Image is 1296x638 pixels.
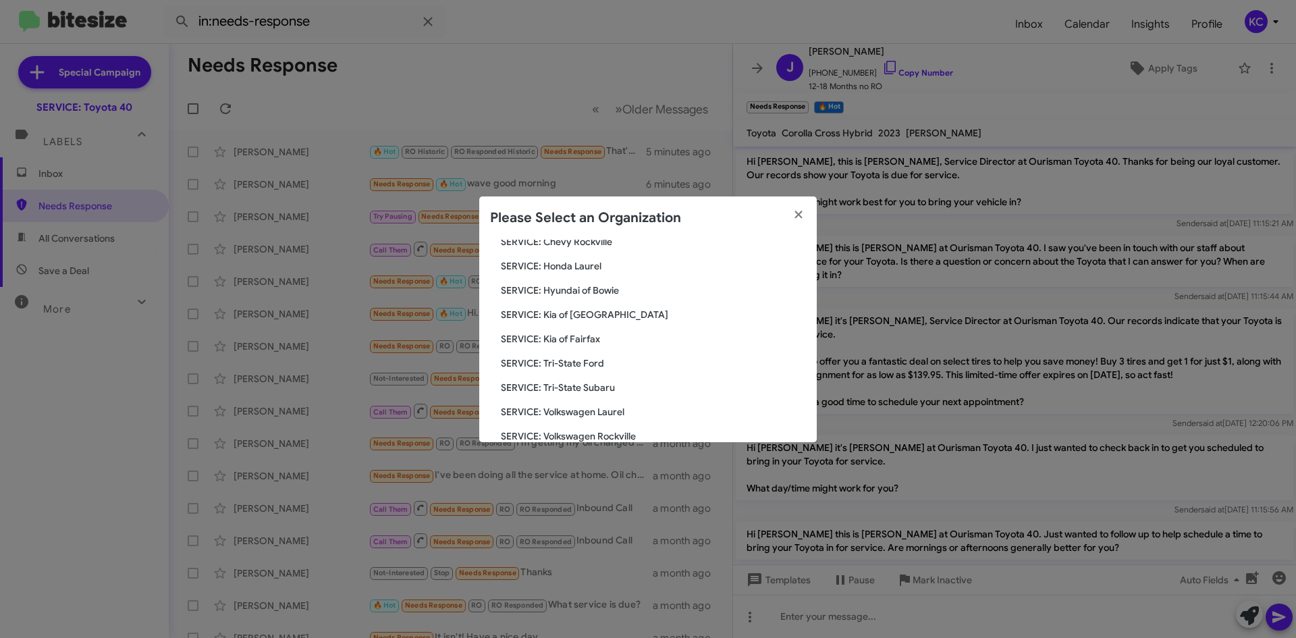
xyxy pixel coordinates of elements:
[501,429,806,443] span: SERVICE: Volkswagen Rockville
[501,405,806,419] span: SERVICE: Volkswagen Laurel
[501,332,806,346] span: SERVICE: Kia of Fairfax
[501,308,806,321] span: SERVICE: Kia of [GEOGRAPHIC_DATA]
[501,284,806,297] span: SERVICE: Hyundai of Bowie
[501,235,806,248] span: SERVICE: Chevy Rockville
[501,381,806,394] span: SERVICE: Tri-State Subaru
[501,356,806,370] span: SERVICE: Tri-State Ford
[490,207,681,229] h2: Please Select an Organization
[501,259,806,273] span: SERVICE: Honda Laurel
